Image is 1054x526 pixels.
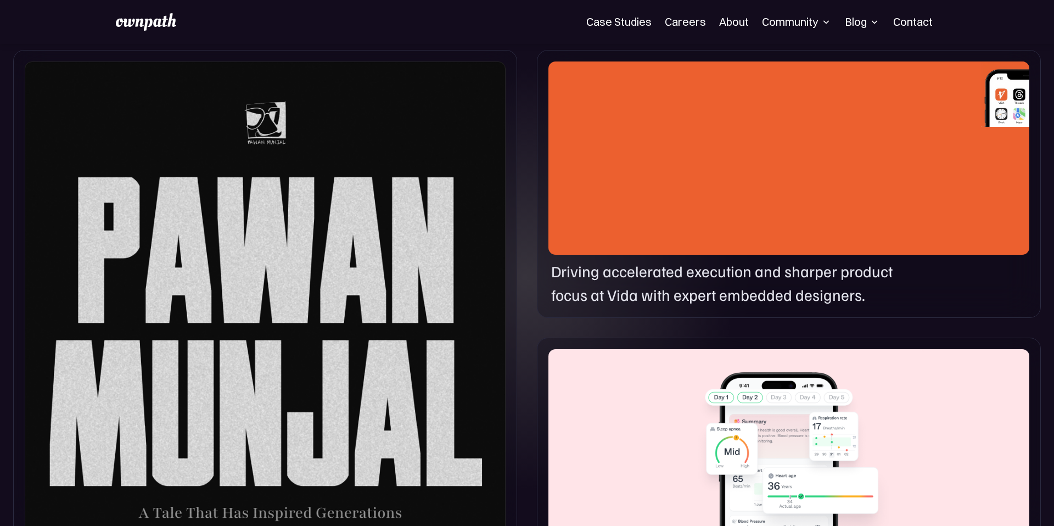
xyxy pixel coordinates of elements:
p: Driving accelerated execution and sharper product focus at Vida with expert embedded designers. [551,259,924,306]
div: Blog [845,15,880,29]
div: Community [762,15,832,29]
a: Careers [665,15,706,29]
a: Contact [893,15,933,29]
a: About [719,15,749,29]
a: Case Studies [586,15,652,29]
